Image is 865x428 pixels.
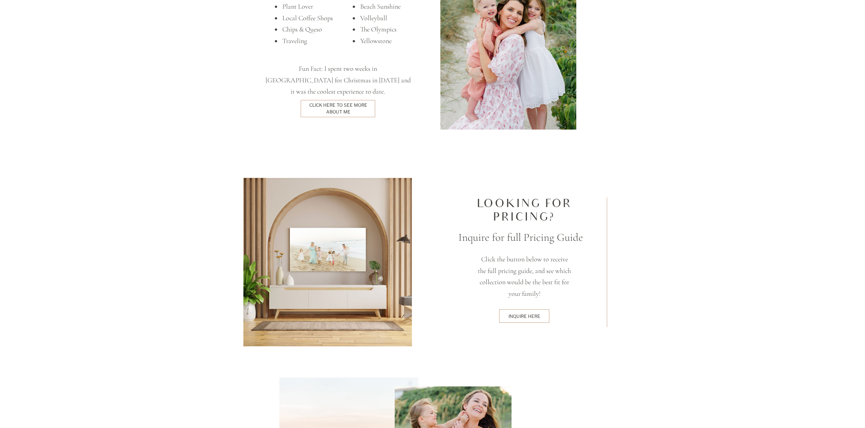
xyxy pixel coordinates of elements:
li: Chips & Queso [282,24,338,35]
li: Local Coffee Shops [282,12,338,24]
li: Volleyball [359,12,406,24]
a: inquire here [501,313,548,319]
li: Yellowstone [359,35,406,47]
li: Traveling [282,35,338,47]
span: Plant Lover [282,2,313,10]
p: Click the button below to receive the full pricing guide, and see which collection would be the b... [477,254,572,304]
h2: looking for pricing? [452,197,596,224]
li: The Olympics [359,24,406,35]
h3: Inquire for full Pricing Guide [452,229,589,244]
div: Fun Fact: I spent two weeks in [GEOGRAPHIC_DATA] for Christmas in [DATE] and it was the coolest e... [265,63,411,86]
li: Beach Sunshine [359,1,406,12]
